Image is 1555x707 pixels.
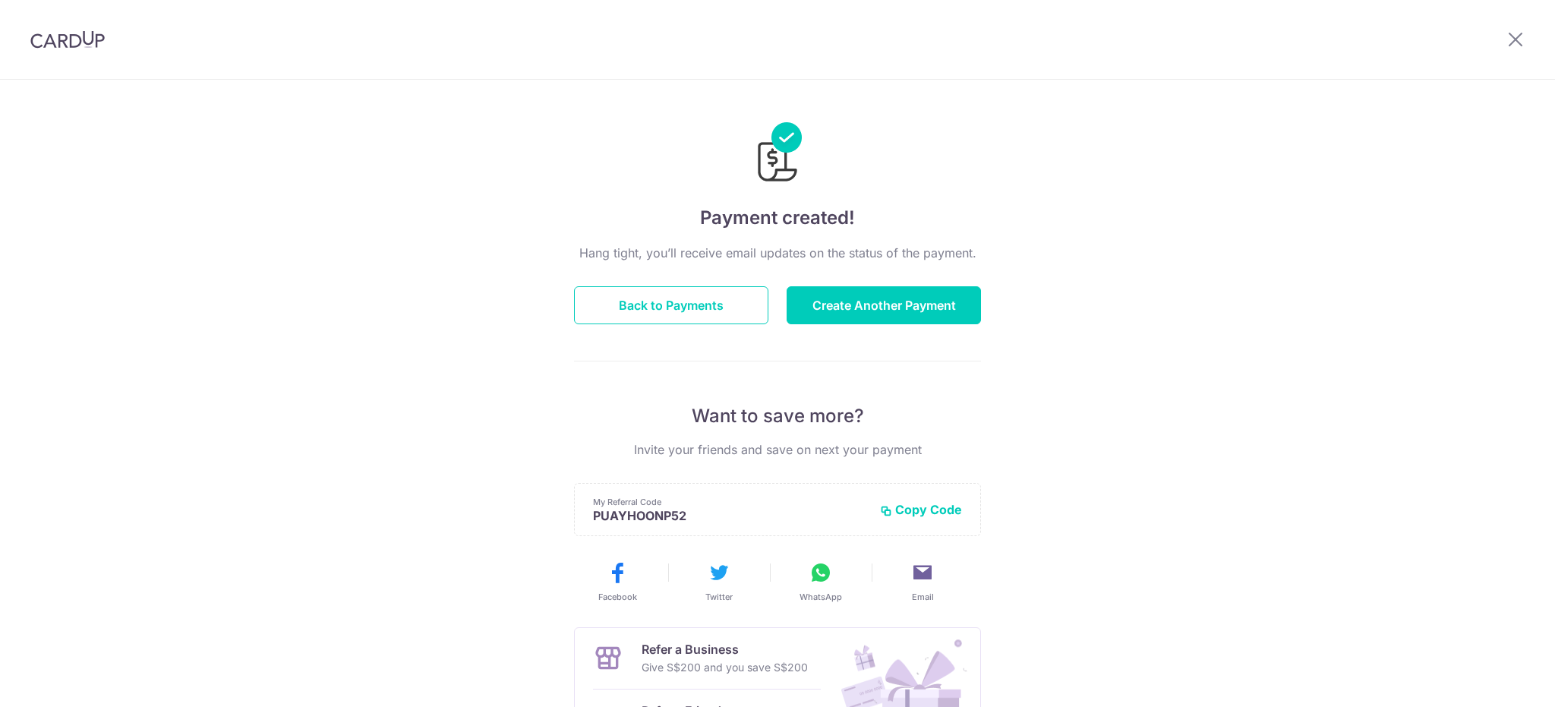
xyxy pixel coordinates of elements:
h4: Payment created! [574,204,981,232]
p: Give S$200 and you save S$200 [642,658,808,677]
button: Copy Code [880,502,962,517]
button: Email [878,560,967,603]
iframe: Opens a widget where you can find more information [1458,661,1540,699]
button: Twitter [674,560,764,603]
p: Want to save more? [574,404,981,428]
button: Facebook [572,560,662,603]
p: My Referral Code [593,496,868,508]
span: Facebook [598,591,637,603]
p: Invite your friends and save on next your payment [574,440,981,459]
p: Hang tight, you’ll receive email updates on the status of the payment. [574,244,981,262]
button: WhatsApp [776,560,866,603]
p: Refer a Business [642,640,808,658]
img: CardUp [30,30,105,49]
span: WhatsApp [800,591,842,603]
span: Twitter [705,591,733,603]
img: Payments [753,122,802,186]
span: Email [912,591,934,603]
button: Create Another Payment [787,286,981,324]
button: Back to Payments [574,286,768,324]
p: PUAYHOONP52 [593,508,868,523]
